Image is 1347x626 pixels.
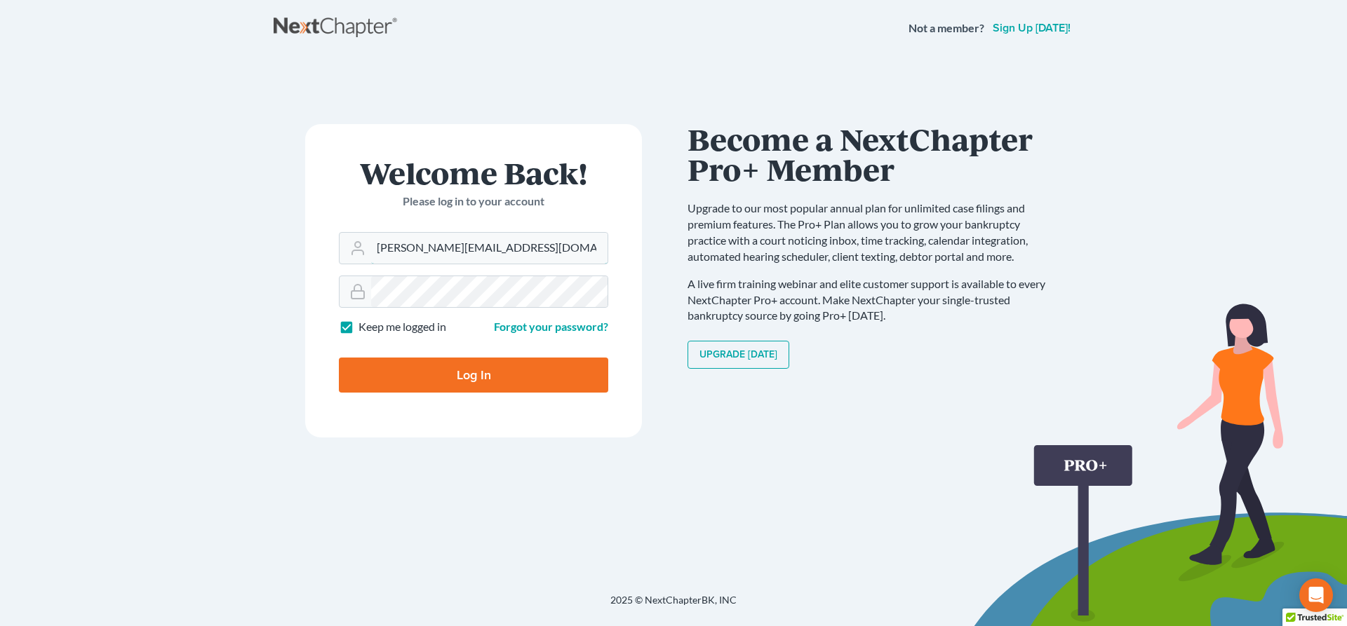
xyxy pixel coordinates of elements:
[339,193,608,210] p: Please log in to your account
[990,22,1073,34] a: Sign up [DATE]!
[339,358,608,393] input: Log In
[688,200,1059,264] p: Upgrade to our most popular annual plan for unlimited case filings and premium features. The Pro+...
[358,319,446,335] label: Keep me logged in
[274,593,1073,618] div: 2025 © NextChapterBK, INC
[909,20,984,36] strong: Not a member?
[339,158,608,188] h1: Welcome Back!
[1299,578,1333,612] div: Open Intercom Messenger
[688,124,1059,184] h1: Become a NextChapter Pro+ Member
[494,320,608,333] a: Forgot your password?
[688,341,789,369] a: Upgrade [DATE]
[688,276,1059,325] p: A live firm training webinar and elite customer support is available to every NextChapter Pro+ ac...
[371,233,608,264] input: Email Address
